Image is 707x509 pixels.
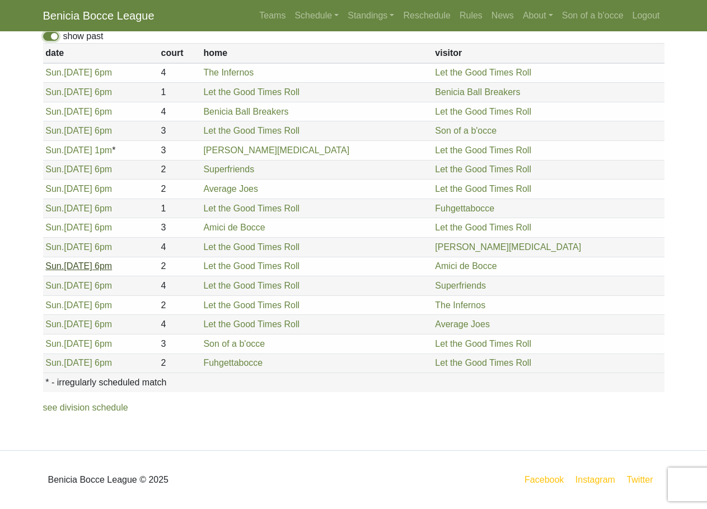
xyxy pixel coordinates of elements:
[203,145,349,155] a: [PERSON_NAME][MEDICAL_DATA]
[45,339,112,348] a: Sun.[DATE] 6pm
[63,30,104,43] label: show past
[45,87,64,97] span: Sun.
[624,473,662,487] a: Twitter
[203,87,299,97] a: Let the Good Times Roll
[203,358,263,367] a: Fuhgettabocce
[158,44,201,63] th: court
[45,184,64,194] span: Sun.
[158,334,201,354] td: 3
[203,339,265,348] a: Son of a b'occe
[522,473,566,487] a: Facebook
[487,4,518,27] a: News
[435,358,531,367] a: Let the Good Times Roll
[158,199,201,218] td: 1
[435,87,520,97] a: Benicia Ball Breakers
[45,261,112,271] a: Sun.[DATE] 6pm
[255,4,290,27] a: Teams
[203,242,299,252] a: Let the Good Times Roll
[45,242,112,252] a: Sun.[DATE] 6pm
[45,68,64,77] span: Sun.
[45,68,112,77] a: Sun.[DATE] 6pm
[35,460,354,500] div: Benicia Bocce League © 2025
[573,473,617,487] a: Instagram
[203,281,299,290] a: Let the Good Times Roll
[628,4,664,27] a: Logout
[343,4,399,27] a: Standings
[45,223,64,232] span: Sun.
[435,107,531,116] a: Let the Good Times Roll
[45,204,64,213] span: Sun.
[45,145,112,155] a: Sun.[DATE] 1pm
[45,145,64,155] span: Sun.
[290,4,343,27] a: Schedule
[399,4,455,27] a: Reschedule
[43,403,128,412] a: see division schedule
[455,4,487,27] a: Rules
[158,257,201,276] td: 2
[158,354,201,373] td: 2
[45,358,64,367] span: Sun.
[45,242,64,252] span: Sun.
[158,315,201,334] td: 4
[45,339,64,348] span: Sun.
[45,164,112,174] a: Sun.[DATE] 6pm
[158,218,201,238] td: 3
[158,180,201,199] td: 2
[45,87,112,97] a: Sun.[DATE] 6pm
[435,261,497,271] a: Amici de Bocce
[158,121,201,141] td: 3
[435,204,494,213] a: Fuhgettabocce
[45,300,112,310] a: Sun.[DATE] 6pm
[433,44,664,63] th: visitor
[201,44,433,63] th: home
[45,281,64,290] span: Sun.
[158,276,201,296] td: 4
[45,281,112,290] a: Sun.[DATE] 6pm
[45,300,64,310] span: Sun.
[158,237,201,257] td: 4
[203,204,299,213] a: Let the Good Times Roll
[45,319,64,329] span: Sun.
[203,223,265,232] a: Amici de Bocce
[45,223,112,232] a: Sun.[DATE] 6pm
[203,68,254,77] a: The Infernos
[435,184,531,194] a: Let the Good Times Roll
[45,107,64,116] span: Sun.
[158,83,201,102] td: 1
[45,358,112,367] a: Sun.[DATE] 6pm
[43,373,664,392] th: * - irregularly scheduled match
[203,126,299,135] a: Let the Good Times Roll
[435,319,490,329] a: Average Joes
[435,164,531,174] a: Let the Good Times Roll
[203,184,258,194] a: Average Joes
[45,107,112,116] a: Sun.[DATE] 6pm
[203,300,299,310] a: Let the Good Times Roll
[435,300,485,310] a: The Infernos
[158,160,201,180] td: 2
[203,107,288,116] a: Benicia Ball Breakers
[158,63,201,83] td: 4
[435,126,497,135] a: Son of a b'occe
[43,4,154,27] a: Benicia Bocce League
[435,242,581,252] a: [PERSON_NAME][MEDICAL_DATA]
[518,4,558,27] a: About
[158,295,201,315] td: 2
[45,319,112,329] a: Sun.[DATE] 6pm
[45,164,64,174] span: Sun.
[203,261,299,271] a: Let the Good Times Roll
[435,145,531,155] a: Let the Good Times Roll
[203,164,254,174] a: Superfriends
[45,261,64,271] span: Sun.
[435,281,486,290] a: Superfriends
[45,126,112,135] a: Sun.[DATE] 6pm
[43,44,158,63] th: date
[203,319,299,329] a: Let the Good Times Roll
[45,204,112,213] a: Sun.[DATE] 6pm
[558,4,628,27] a: Son of a b'occe
[45,184,112,194] a: Sun.[DATE] 6pm
[45,126,64,135] span: Sun.
[435,339,531,348] a: Let the Good Times Roll
[435,68,531,77] a: Let the Good Times Roll
[158,102,201,121] td: 4
[158,140,201,160] td: 3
